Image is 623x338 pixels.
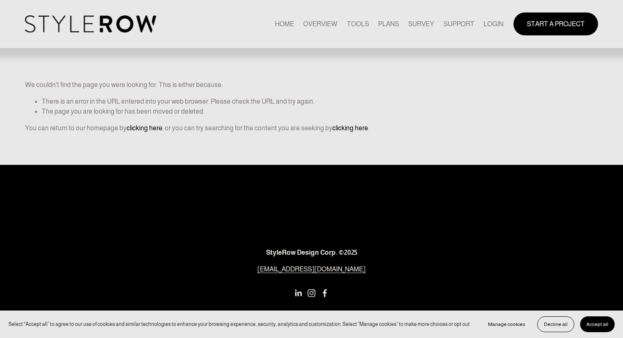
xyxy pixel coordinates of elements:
span: SUPPORT [444,19,474,29]
strong: StyleRow Design Corp. ©2025 [266,249,357,256]
a: TOOLS [347,18,369,30]
p: You can return to our homepage by , or you can try searching for the content you are seeking by . [25,123,598,133]
span: Accept all [586,321,608,327]
a: clicking here [332,124,368,132]
a: PLANS [378,18,399,30]
span: Manage cookies [488,321,525,327]
li: There is an error in the URL entered into your web browser. Please check the URL and try again. [42,97,598,107]
a: LOGIN [483,18,503,30]
img: StyleRow [25,15,156,32]
button: Accept all [580,316,615,332]
a: clicking here [127,124,162,132]
a: SURVEY [408,18,434,30]
a: HOME [275,18,294,30]
a: folder dropdown [444,18,474,30]
button: Manage cookies [482,316,531,332]
a: OVERVIEW [303,18,337,30]
a: LinkedIn [294,289,302,297]
span: Decline all [544,321,568,327]
a: [EMAIL_ADDRESS][DOMAIN_NAME] [257,264,366,274]
p: We couldn't find the page you were looking for. This is either because: [25,55,598,90]
a: Facebook [321,289,329,297]
button: Decline all [537,316,574,332]
li: The page you are looking for has been moved or deleted. [42,107,598,117]
p: Select “Accept all” to agree to our use of cookies and similar technologies to enhance your brows... [8,321,471,328]
a: Instagram [307,289,316,297]
a: START A PROJECT [513,12,598,35]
